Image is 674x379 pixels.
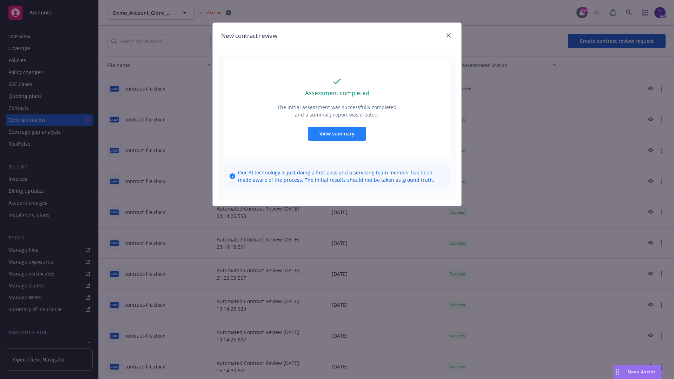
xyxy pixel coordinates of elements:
p: Assessment completed [305,88,369,98]
span: View summary [319,130,355,137]
p: The initial assessment was successfully completed and a summary report was created. [277,104,397,118]
span: Our AI technology is just doing a first pass and a servicing team member has been made aware of t... [238,169,444,184]
h1: New contract review [221,31,277,40]
button: View summary [308,127,366,141]
span: Nova Assist [628,369,655,375]
div: Drag to move [613,365,622,379]
a: close [444,31,453,40]
button: Nova Assist [613,365,661,379]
